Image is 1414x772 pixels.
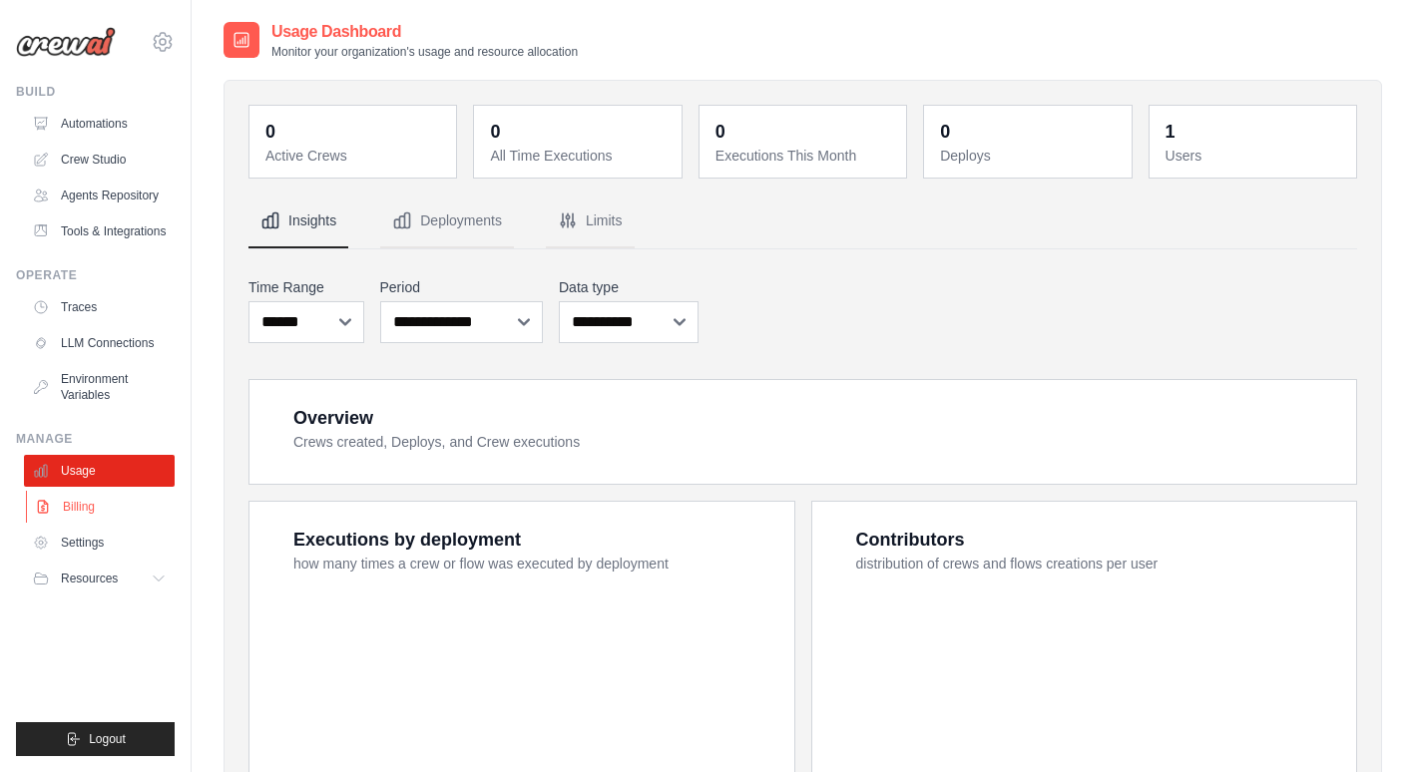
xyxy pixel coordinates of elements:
dt: All Time Executions [490,146,669,166]
dt: Users [1166,146,1344,166]
div: Build [16,84,175,100]
div: Operate [16,267,175,283]
a: Automations [24,108,175,140]
dt: Executions This Month [715,146,894,166]
div: 0 [715,118,725,146]
a: Billing [26,491,177,523]
button: Limits [546,194,635,248]
a: Environment Variables [24,363,175,411]
dt: Active Crews [265,146,444,166]
a: Agents Repository [24,180,175,211]
dt: how many times a crew or flow was executed by deployment [293,554,770,574]
a: Settings [24,527,175,559]
p: Monitor your organization's usage and resource allocation [271,44,578,60]
div: Contributors [856,526,965,554]
div: 1 [1166,118,1176,146]
button: Logout [16,722,175,756]
button: Deployments [380,194,514,248]
dt: distribution of crews and flows creations per user [856,554,1333,574]
div: 0 [490,118,500,146]
a: Traces [24,291,175,323]
dt: Crews created, Deploys, and Crew executions [293,432,1332,452]
dt: Deploys [940,146,1119,166]
img: Logo [16,27,116,57]
span: Logout [89,731,126,747]
button: Resources [24,563,175,594]
label: Period [380,277,544,297]
nav: Tabs [248,194,1357,248]
a: Crew Studio [24,144,175,176]
label: Data type [559,277,699,297]
div: Manage [16,431,175,447]
div: 0 [265,118,275,146]
div: Overview [293,404,373,432]
div: Executions by deployment [293,526,521,554]
span: Resources [61,571,118,586]
a: LLM Connections [24,327,175,359]
a: Usage [24,455,175,487]
h2: Usage Dashboard [271,20,578,44]
button: Insights [248,194,348,248]
label: Time Range [248,277,364,297]
a: Tools & Integrations [24,215,175,247]
div: 0 [940,118,950,146]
